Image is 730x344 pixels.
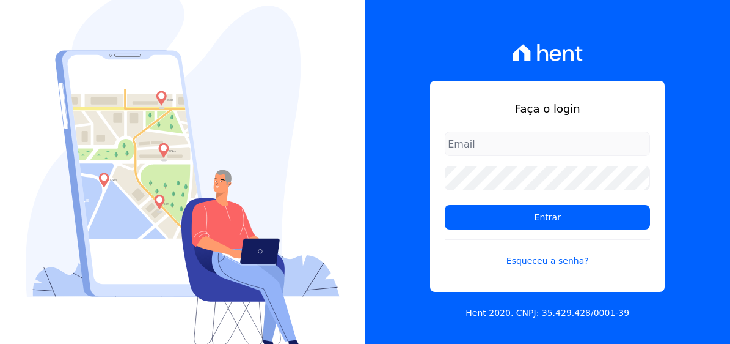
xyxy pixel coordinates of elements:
a: Esqueceu a senha? [445,239,650,267]
p: Hent 2020. CNPJ: 35.429.428/0001-39 [465,307,629,320]
input: Entrar [445,205,650,230]
h1: Faça o login [445,100,650,117]
input: Email [445,132,650,156]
